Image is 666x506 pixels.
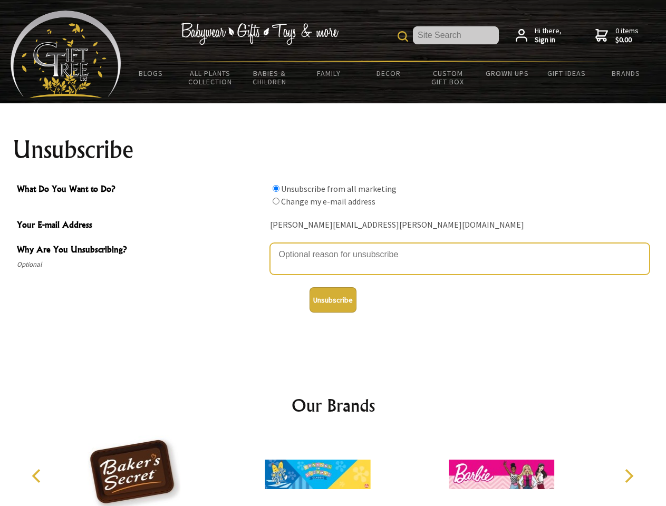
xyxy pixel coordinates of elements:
strong: Sign in [535,35,562,45]
h1: Unsubscribe [13,137,654,162]
a: Hi there,Sign in [516,26,562,45]
button: Previous [26,464,50,488]
span: Optional [17,258,265,271]
span: Your E-mail Address [17,218,265,233]
a: Custom Gift Box [418,62,478,93]
img: Babywear - Gifts - Toys & more [180,23,339,45]
a: Babies & Children [240,62,300,93]
a: BLOGS [121,62,181,84]
a: Grown Ups [477,62,537,84]
span: 0 items [615,26,639,45]
div: [PERSON_NAME][EMAIL_ADDRESS][PERSON_NAME][DOMAIN_NAME] [270,217,650,233]
a: Brands [596,62,656,84]
a: 0 items$0.00 [595,26,639,45]
button: Unsubscribe [310,287,356,313]
span: Why Are You Unsubscribing? [17,243,265,258]
a: Gift Ideas [537,62,596,84]
input: What Do You Want to Do? [273,198,279,205]
h2: Our Brands [21,393,645,418]
strong: $0.00 [615,35,639,45]
span: Hi there, [535,26,562,45]
textarea: Why Are You Unsubscribing? [270,243,650,275]
input: What Do You Want to Do? [273,185,279,192]
button: Next [617,464,640,488]
input: Site Search [413,26,499,44]
img: product search [398,31,408,42]
a: Decor [359,62,418,84]
a: Family [300,62,359,84]
label: Change my e-mail address [281,196,375,207]
img: Babyware - Gifts - Toys and more... [11,11,121,98]
label: Unsubscribe from all marketing [281,183,397,194]
a: All Plants Collection [181,62,240,93]
span: What Do You Want to Do? [17,182,265,198]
